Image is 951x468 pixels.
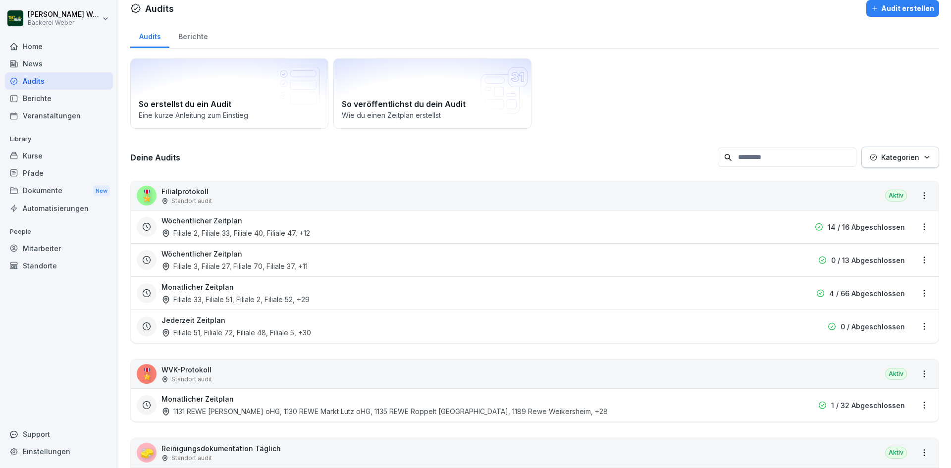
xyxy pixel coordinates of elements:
[5,131,113,147] p: Library
[5,257,113,274] a: Standorte
[169,23,216,48] a: Berichte
[5,425,113,443] div: Support
[161,294,310,305] div: Filiale 33, Filiale 51, Filiale 2, Filiale 52 , +29
[831,255,905,265] p: 0 / 13 Abgeschlossen
[829,288,905,299] p: 4 / 66 Abgeschlossen
[171,197,212,206] p: Standort audit
[137,443,157,463] div: 🧽
[5,240,113,257] a: Mitarbeiter
[161,364,212,375] p: WVK-Protokoll
[342,110,523,120] p: Wie du einen Zeitplan erstellst
[5,182,113,200] a: DokumenteNew
[5,164,113,182] a: Pfade
[161,327,311,338] div: Filiale 51, Filiale 72, Filiale 48, Filiale 5 , +30
[161,228,310,238] div: Filiale 2, Filiale 33, Filiale 40, Filiale 47 , +12
[5,107,113,124] a: Veranstaltungen
[161,394,234,404] h3: Monatlicher Zeitplan
[5,182,113,200] div: Dokumente
[885,447,907,459] div: Aktiv
[161,282,234,292] h3: Monatlicher Zeitplan
[885,190,907,202] div: Aktiv
[130,58,328,129] a: So erstellst du ein AuditEine kurze Anleitung zum Einstieg
[5,200,113,217] a: Automatisierungen
[161,249,242,259] h3: Wöchentlicher Zeitplan
[161,215,242,226] h3: Wöchentlicher Zeitplan
[130,23,169,48] a: Audits
[93,185,110,197] div: New
[333,58,531,129] a: So veröffentlichst du dein AuditWie du einen Zeitplan erstellst
[161,406,608,416] div: 1131 REWE [PERSON_NAME] oHG, 1130 REWE Markt Lutz oHG, 1135 REWE Roppelt [GEOGRAPHIC_DATA], 1189 ...
[161,186,212,197] p: Filialprotokoll
[130,152,713,163] h3: Deine Audits
[137,186,157,206] div: 🎖️
[5,443,113,460] a: Einstellungen
[171,454,212,463] p: Standort audit
[139,110,320,120] p: Eine kurze Anleitung zum Einstieg
[861,147,939,168] button: Kategorien
[137,364,157,384] div: 🎖️
[139,98,320,110] h2: So erstellst du ein Audit
[5,55,113,72] a: News
[5,38,113,55] a: Home
[161,443,281,454] p: Reinigungsdokumentation Täglich
[28,19,100,26] p: Bäckerei Weber
[28,10,100,19] p: [PERSON_NAME] Weber
[881,152,919,162] p: Kategorien
[831,400,905,411] p: 1 / 32 Abgeschlossen
[828,222,905,232] p: 14 / 16 Abgeschlossen
[5,90,113,107] a: Berichte
[171,375,212,384] p: Standort audit
[342,98,523,110] h2: So veröffentlichst du dein Audit
[5,72,113,90] a: Audits
[841,321,905,332] p: 0 / Abgeschlossen
[885,368,907,380] div: Aktiv
[871,3,934,14] div: Audit erstellen
[5,224,113,240] p: People
[5,147,113,164] a: Kurse
[161,315,225,325] h3: Jederzeit Zeitplan
[145,2,174,15] h1: Audits
[161,261,308,271] div: Filiale 3, Filiale 27, Filiale 70, Filiale 37 , +11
